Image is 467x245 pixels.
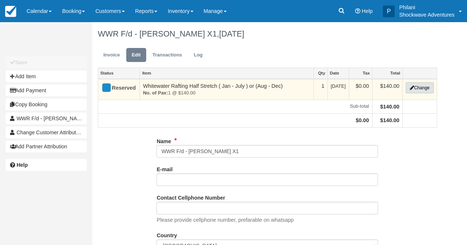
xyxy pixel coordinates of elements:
p: Please provide cellphone number, prefarable on whatsapp [157,216,293,224]
a: Date [328,68,349,78]
p: Shockwave Adventures [399,11,454,18]
em: Sub-total [101,103,369,110]
a: Transactions [147,48,188,62]
button: Change Customer Attribution [6,127,87,138]
span: [DATE] [331,83,346,89]
td: 1 [313,79,327,100]
label: Contact Cellphone Number [157,191,225,202]
strong: No. of Pax [143,90,168,96]
span: WWR F/d - [PERSON_NAME] X1 [17,115,94,121]
img: checkfront-main-nav-mini-logo.png [5,6,16,17]
h1: WWR F/d - [PERSON_NAME] X1, [98,30,437,38]
button: Save [6,56,87,68]
a: Log [188,48,208,62]
b: Help [17,162,28,168]
a: Item [140,68,313,78]
span: [DATE] [219,29,244,38]
span: Help [362,8,373,14]
label: Name [157,135,171,145]
a: Help [6,159,87,171]
span: Change Customer Attribution [17,130,83,135]
td: $140.00 [372,79,402,100]
a: Status [98,68,140,78]
p: Philani [399,4,454,11]
a: Qty [314,68,327,78]
em: 1 @ $140.00 [143,90,310,97]
button: Add Partner Attribution [6,141,87,152]
strong: $140.00 [380,104,399,110]
div: Reserved [101,82,130,94]
td: Whitewater Rafting Half Stretch ( Jan - July ) or (Aug - Dec) [140,79,313,100]
a: WWR F/d - [PERSON_NAME] X1 [6,113,87,124]
label: Country [157,229,177,239]
a: Total [372,68,402,78]
label: E-mail [157,163,172,173]
i: Help [355,8,360,14]
a: Edit [126,48,146,62]
div: P [383,6,395,17]
strong: $0.00 [356,117,369,123]
button: Add Payment [6,84,87,96]
button: Copy Booking [6,99,87,110]
button: Add Item [6,70,87,82]
a: Invoice [98,48,126,62]
strong: $140.00 [380,117,399,123]
b: Save [15,59,27,65]
a: Tax [349,68,372,78]
td: $0.00 [349,79,372,100]
button: Change [406,82,434,93]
